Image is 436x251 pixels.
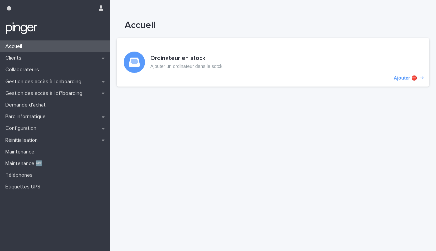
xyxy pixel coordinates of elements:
p: Demande d'achat [3,102,51,108]
p: Réinitialisation [3,137,43,143]
p: Collaborateurs [3,67,44,73]
p: Configuration [3,125,42,131]
img: mTgBEunGTSyRkCgitkcU [5,22,38,35]
p: Ajouter un ordinateur dans le sotck [150,64,222,69]
p: Gestion des accès à l’offboarding [3,90,88,97]
p: Maintenance [3,149,40,155]
p: Parc informatique [3,114,51,120]
p: Étiquettes UPS [3,184,46,190]
p: Clients [3,55,27,61]
h1: Accueil [125,20,435,31]
p: Téléphones [3,172,38,178]
p: Accueil [3,43,27,50]
p: Ajouter ⛔️ [394,75,417,81]
h3: Ordinateur en stock [150,55,222,62]
a: Ajouter ⛔️ [117,38,429,87]
p: Maintenance 🆕 [3,160,48,167]
p: Gestion des accès à l’onboarding [3,79,87,85]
